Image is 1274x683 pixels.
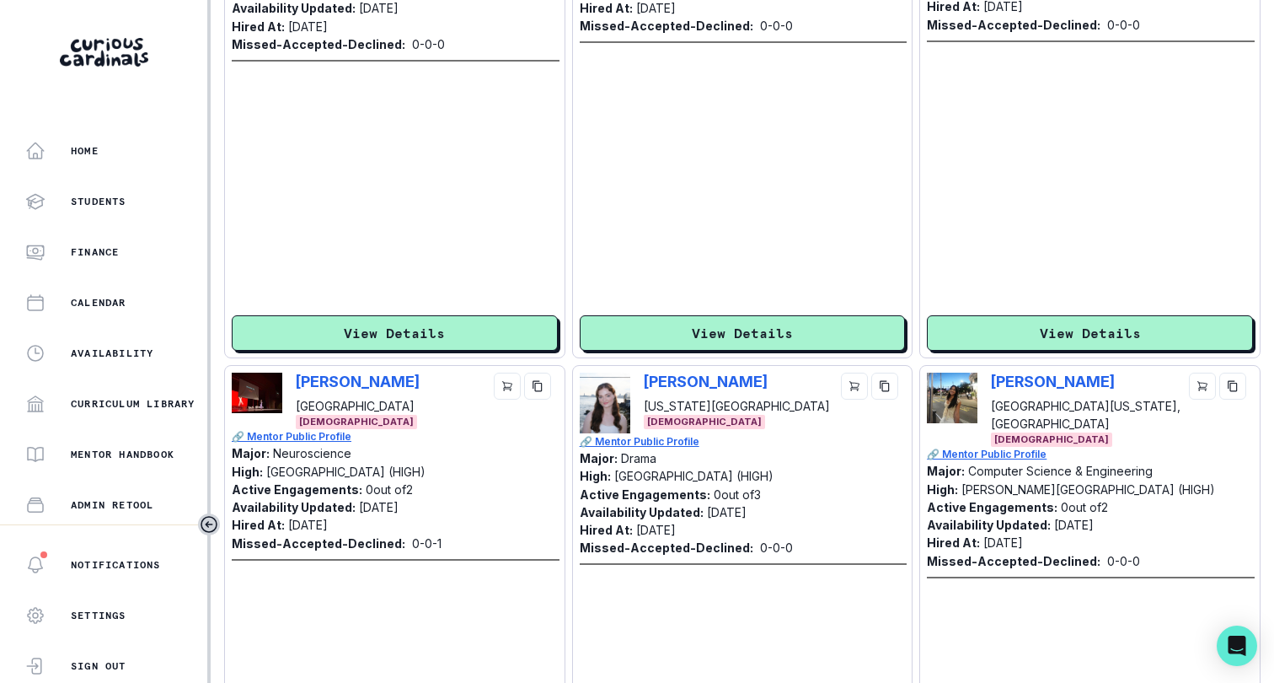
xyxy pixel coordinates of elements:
[580,451,618,465] p: Major:
[288,19,328,34] p: [DATE]
[71,144,99,158] p: Home
[232,19,285,34] p: Hired At:
[71,609,126,622] p: Settings
[927,518,1051,532] p: Availability Updated:
[1189,373,1216,400] button: cart
[760,17,793,35] p: 0 - 0 - 0
[232,373,282,413] img: Picture of Shrea Tyagi
[991,373,1130,390] p: [PERSON_NAME]
[273,446,351,460] p: Neuroscience
[494,373,521,400] button: cart
[961,482,1215,497] p: [PERSON_NAME][GEOGRAPHIC_DATA] (HIGH)
[359,1,399,15] p: [DATE]
[927,464,965,478] p: Major:
[714,487,761,502] p: 0 out of 3
[71,558,161,572] p: Notifications
[359,500,399,514] p: [DATE]
[927,535,980,550] p: Hired At:
[644,373,783,390] p: [PERSON_NAME]
[1107,552,1140,570] p: 0 - 0 - 0
[232,446,270,460] p: Major:
[71,195,126,208] p: Students
[60,38,148,67] img: Curious Cardinals Logo
[927,16,1100,34] p: Missed-Accepted-Declined:
[1219,373,1246,400] button: copy
[232,518,285,532] p: Hired At:
[232,465,263,479] p: High:
[232,1,356,15] p: Availability Updated:
[412,35,445,53] p: 0 - 0 - 0
[266,465,426,479] p: [GEOGRAPHIC_DATA] (HIGH)
[983,535,1023,550] p: [DATE]
[1054,518,1094,532] p: [DATE]
[644,397,830,415] p: [US_STATE][GEOGRAPHIC_DATA]
[232,35,405,53] p: Missed-Accepted-Declined:
[580,539,753,557] p: Missed-Accepted-Declined:
[927,373,977,423] img: Picture of Anusha Ladha
[580,469,611,483] p: High:
[71,397,195,411] p: Curriculum Library
[71,245,119,259] p: Finance
[841,373,868,400] button: cart
[580,373,630,434] img: Picture of Sophie Rossman
[968,464,1153,478] p: Computer Science & Engineering
[621,451,656,465] p: Drama
[232,429,559,444] a: 🔗 Mentor Public Profile
[232,535,405,552] p: Missed-Accepted-Declined:
[614,469,773,483] p: [GEOGRAPHIC_DATA] (HIGH)
[871,373,898,400] button: copy
[927,552,1100,570] p: Missed-Accepted-Declined:
[760,539,793,557] p: 0 - 0 - 0
[1061,500,1108,514] p: 0 out of 2
[644,415,765,429] span: [DEMOGRAPHIC_DATA]
[1107,16,1140,34] p: 0 - 0 - 0
[927,315,1253,351] button: View Details
[1217,626,1257,666] div: Open Intercom Messenger
[927,447,1255,462] a: 🔗 Mentor Public Profile
[412,535,442,552] p: 0 - 0 - 1
[296,415,417,429] span: [DEMOGRAPHIC_DATA]
[232,482,362,497] p: Active Engagements:
[296,397,420,415] p: [GEOGRAPHIC_DATA]
[707,505,747,519] p: [DATE]
[927,482,958,497] p: High:
[636,523,676,537] p: [DATE]
[636,1,676,15] p: [DATE]
[580,505,704,519] p: Availability Updated:
[71,498,153,512] p: Admin Retool
[366,482,413,497] p: 0 out of 2
[524,373,551,400] button: copy
[580,523,633,537] p: Hired At:
[580,434,907,449] a: 🔗 Mentor Public Profile
[991,433,1112,447] span: [DEMOGRAPHIC_DATA]
[580,1,633,15] p: Hired At:
[927,500,1057,514] p: Active Engagements:
[71,347,153,360] p: Availability
[991,397,1182,433] p: [GEOGRAPHIC_DATA][US_STATE], [GEOGRAPHIC_DATA]
[71,296,126,309] p: Calendar
[198,514,220,535] button: Toggle sidebar
[71,659,126,673] p: Sign Out
[71,448,174,461] p: Mentor Handbook
[296,373,420,390] p: [PERSON_NAME]
[232,315,558,351] button: View Details
[580,487,710,502] p: Active Engagements:
[580,17,753,35] p: Missed-Accepted-Declined:
[232,500,356,514] p: Availability Updated:
[288,518,328,532] p: [DATE]
[580,315,906,351] button: View Details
